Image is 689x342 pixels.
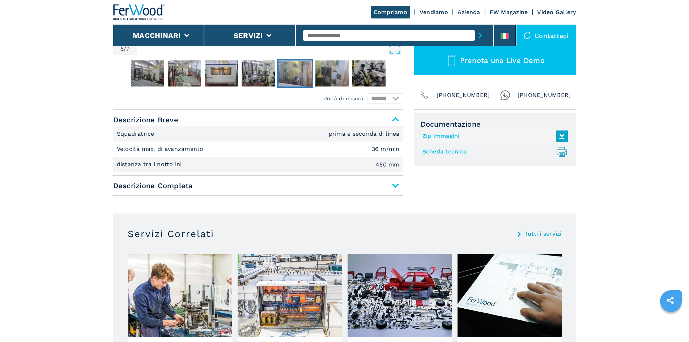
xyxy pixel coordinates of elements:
[315,60,349,86] img: 1ca0821e672b62a00ef9a04423c7d2fe
[242,60,275,86] img: 871bc7cb9d5a2437fa775f9b91e66207
[117,160,184,168] p: distanza tra i nottolini
[661,291,679,309] a: sharethis
[437,90,490,100] span: [PHONE_NUMBER]
[129,59,166,88] button: Go to Slide 1
[524,32,531,39] img: Contattaci
[460,56,545,65] span: Prenota una Live Demo
[166,59,203,88] button: Go to Slide 2
[113,4,165,20] img: Ferwood
[205,60,238,86] img: 73493a043895a76e7b9f659025752dfb
[658,309,684,337] iframe: Chat
[117,145,205,153] p: Velocità max. di avanzamento
[139,42,401,55] button: Open Fullscreen
[458,9,480,16] a: Azienda
[371,6,410,18] a: Compriamo
[376,162,400,168] em: 450 mm
[352,60,386,86] img: d86cc54c53fb3636215e6eb292f10f08
[124,46,126,52] span: /
[120,46,124,52] span: 5
[500,90,510,100] img: Whatsapp
[128,228,214,240] h3: Servizi Correlati
[537,9,576,16] a: Video Gallery
[351,59,387,88] button: Go to Slide 7
[168,60,201,86] img: 764777b08a7ad54471652526d3160516
[516,25,576,46] div: Contattaci
[329,131,400,137] em: prima e seconda di linea
[117,130,156,138] p: Squadratrice
[314,59,350,88] button: Go to Slide 6
[278,60,312,86] img: 417dadea2271e499a235031fe1dd01db
[421,120,570,128] span: Documentazione
[277,59,313,88] button: Go to Slide 5
[133,31,181,40] button: Macchinari
[113,59,403,88] nav: Thumbnail Navigation
[414,46,576,75] button: Prenota una Live Demo
[422,130,564,142] a: Zip Immagini
[203,59,239,88] button: Go to Slide 3
[475,27,486,44] button: submit-button
[490,9,528,16] a: FW Magazine
[372,146,400,152] em: 36 m/min
[419,90,429,100] img: Phone
[128,254,232,337] img: image
[323,95,363,102] em: Unità di misura
[126,46,129,52] span: 7
[113,126,403,172] div: Descrizione Breve
[422,146,564,158] a: Scheda tecnica
[518,90,571,100] span: [PHONE_NUMBER]
[348,254,452,337] img: image
[524,231,562,237] a: Tutti i servizi
[458,254,562,337] img: image
[113,179,403,192] span: Descrizione Completa
[240,59,276,88] button: Go to Slide 4
[113,113,403,126] span: Descrizione Breve
[131,60,164,86] img: c6869c8aea062815685d41d4ad2dfe3c
[238,254,342,337] img: image
[420,9,448,16] a: Vendiamo
[234,31,263,40] button: Servizi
